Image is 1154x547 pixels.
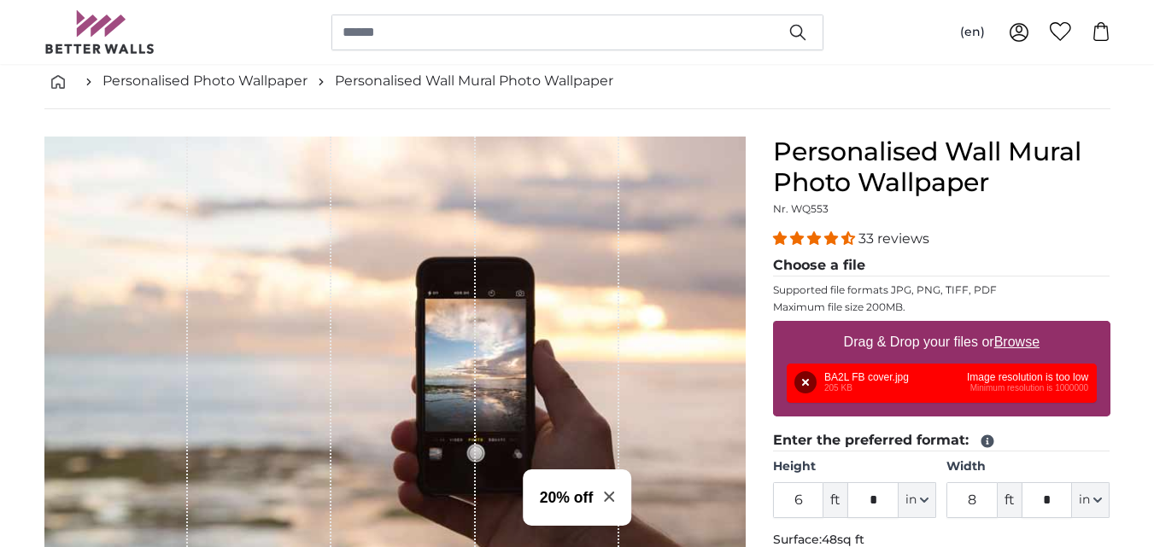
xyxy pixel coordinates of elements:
button: in [899,482,936,518]
span: in [905,492,917,509]
img: Betterwalls [44,10,155,54]
span: Nr. WQ553 [773,202,829,215]
a: Personalised Wall Mural Photo Wallpaper [335,71,613,91]
span: ft [823,482,847,518]
label: Height [773,458,936,475]
legend: Choose a file [773,255,1110,276]
button: (en) [946,17,999,48]
a: Personalised Photo Wallpaper [103,71,308,91]
p: Maximum file size 200MB. [773,300,1110,314]
span: 48sq ft [822,532,864,547]
legend: Enter the preferred format: [773,430,1110,451]
span: 33 reviews [858,230,929,247]
button: in [1072,482,1110,518]
u: Browse [994,335,1040,349]
p: Supported file formats JPG, PNG, TIFF, PDF [773,283,1110,297]
h1: Personalised Wall Mural Photo Wallpaper [773,137,1110,198]
span: ft [998,482,1022,518]
span: in [1079,492,1090,509]
label: Width [946,458,1110,475]
nav: breadcrumbs [44,54,1110,109]
span: 4.33 stars [773,230,858,247]
label: Drag & Drop your files or [836,325,1046,359]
